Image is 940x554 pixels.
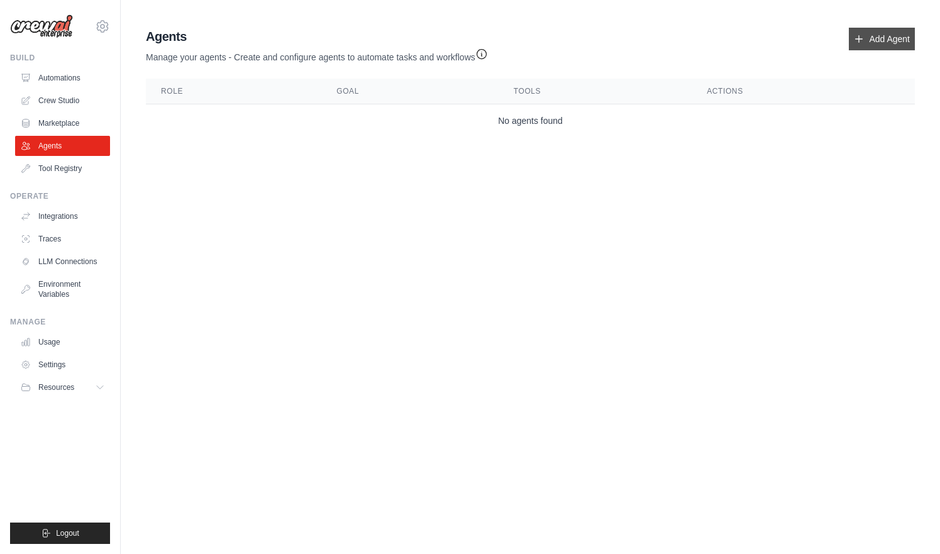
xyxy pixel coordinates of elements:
[15,274,110,304] a: Environment Variables
[15,158,110,179] a: Tool Registry
[146,104,915,138] td: No agents found
[56,528,79,538] span: Logout
[321,79,499,104] th: Goal
[15,229,110,249] a: Traces
[10,317,110,327] div: Manage
[499,79,692,104] th: Tools
[146,45,488,64] p: Manage your agents - Create and configure agents to automate tasks and workflows
[146,28,488,45] h2: Agents
[15,332,110,352] a: Usage
[15,113,110,133] a: Marketplace
[38,382,74,392] span: Resources
[10,14,73,38] img: Logo
[15,91,110,111] a: Crew Studio
[10,523,110,544] button: Logout
[15,136,110,156] a: Agents
[15,377,110,397] button: Resources
[15,252,110,272] a: LLM Connections
[849,28,915,50] a: Add Agent
[692,79,915,104] th: Actions
[15,206,110,226] a: Integrations
[10,191,110,201] div: Operate
[146,79,321,104] th: Role
[10,53,110,63] div: Build
[15,68,110,88] a: Automations
[15,355,110,375] a: Settings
